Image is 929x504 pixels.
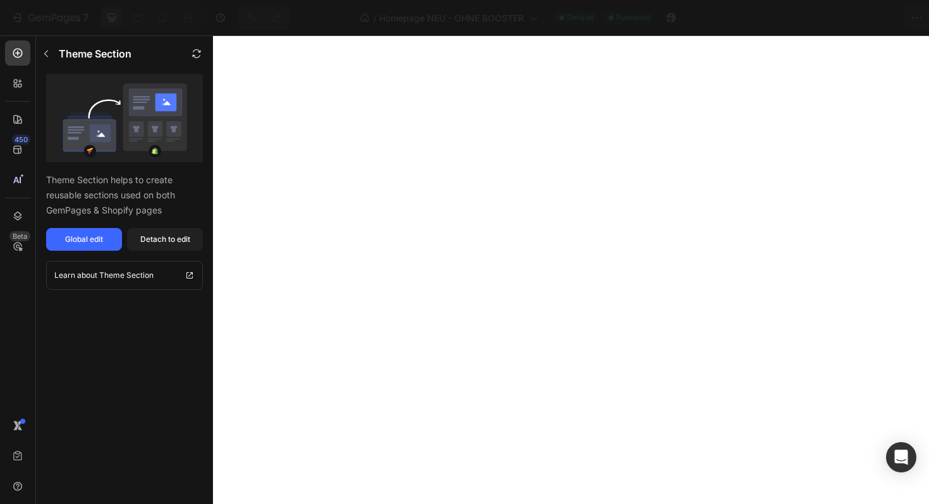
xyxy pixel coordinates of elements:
[238,5,289,30] div: Undo/Redo
[567,12,593,23] span: Default
[373,11,377,25] span: /
[809,13,830,23] span: Save
[798,5,840,30] button: Save
[616,12,651,23] span: Published
[83,10,88,25] p: 7
[65,234,103,245] div: Global edit
[9,231,30,241] div: Beta
[886,442,916,472] div: Open Intercom Messenger
[54,269,97,282] p: Learn about
[46,172,203,218] p: Theme Section helps to create reusable sections used on both GemPages & Shopify pages
[856,11,887,25] div: Publish
[213,35,929,504] iframe: Design area
[99,269,154,282] p: Theme Section
[379,11,524,25] span: Homepage NEU - OHNE BOOSTER
[140,234,190,245] div: Detach to edit
[12,135,30,145] div: 450
[46,228,122,251] button: Global edit
[845,5,898,30] button: Publish
[46,261,203,290] a: Learn about Theme Section
[127,228,203,251] button: Detach to edit
[59,46,131,61] p: Theme Section
[5,5,94,30] button: 7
